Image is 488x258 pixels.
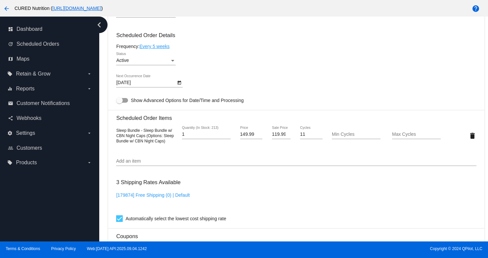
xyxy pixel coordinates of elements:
[52,6,101,11] a: [URL][DOMAIN_NAME]
[87,246,147,251] a: Web:[DATE] API:2025.09.04.1242
[16,160,37,166] span: Products
[116,80,176,85] input: Next Occurrence Date
[16,71,50,77] span: Retain & Grow
[116,110,476,121] h3: Scheduled Order Items
[51,246,76,251] a: Privacy Policy
[392,132,441,137] input: Max Cycles
[6,246,40,251] a: Terms & Conditions
[116,128,174,143] span: Sleep Bundle - Sleep Bundle w/ CBN Night Caps (Options: Sleep Bundle w/ CBN Night Caps)
[8,113,92,124] a: share Webhooks
[8,26,13,32] i: dashboard
[8,54,92,64] a: map Maps
[272,132,290,137] input: Sale Price
[87,86,92,91] i: arrow_drop_down
[116,58,176,63] mat-select: Status
[17,26,42,32] span: Dashboard
[116,228,476,239] h3: Coupons
[250,246,482,251] span: Copyright © 2024 QPilot, LLC
[7,160,13,165] i: local_offer
[139,44,169,49] a: Every 5 weeks
[8,41,13,47] i: update
[94,20,105,30] i: chevron_left
[176,79,183,86] button: Open calendar
[472,5,480,13] mat-icon: help
[116,58,129,63] span: Active
[116,44,476,49] div: Frequency:
[8,145,13,151] i: people_outline
[17,145,42,151] span: Customers
[17,115,41,121] span: Webhooks
[17,100,70,106] span: Customer Notifications
[8,98,92,109] a: email Customer Notifications
[7,71,13,77] i: local_offer
[8,143,92,153] a: people_outline Customers
[17,41,59,47] span: Scheduled Orders
[16,86,34,92] span: Reports
[182,132,231,137] input: Quantity (In Stock: 213)
[116,175,180,189] h3: 3 Shipping Rates Available
[8,24,92,34] a: dashboard Dashboard
[15,6,103,11] span: CURED Nutrition ( )
[125,215,226,223] span: Automatically select the lowest cost shipping rate
[17,56,29,62] span: Maps
[8,39,92,49] a: update Scheduled Orders
[8,101,13,106] i: email
[300,132,323,137] input: Cycles
[116,32,476,38] h3: Scheduled Order Details
[116,192,190,198] a: [179874] Free Shipping (0) | Default
[16,130,35,136] span: Settings
[8,116,13,121] i: share
[7,86,13,91] i: equalizer
[8,56,13,62] i: map
[116,159,476,164] input: Add an item
[87,130,92,136] i: arrow_drop_down
[87,160,92,165] i: arrow_drop_down
[468,132,476,140] mat-icon: delete
[3,5,11,13] mat-icon: arrow_back
[131,97,244,104] span: Show Advanced Options for Date/Time and Processing
[332,132,380,137] input: Min Cycles
[87,71,92,77] i: arrow_drop_down
[240,132,263,137] input: Price
[7,130,13,136] i: settings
